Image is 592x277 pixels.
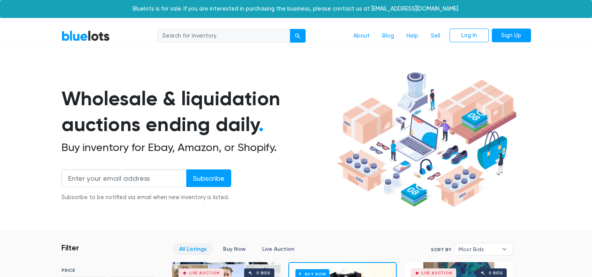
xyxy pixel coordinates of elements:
div: Live Auction [189,271,220,275]
img: hero-ee84e7d0318cb26816c560f6b4441b76977f77a177738b4e94f68c95b2b83dbb.png [334,68,519,211]
a: Buy Now [216,243,252,255]
h1: Wholesale & liquidation auctions ending daily [61,86,334,138]
h6: PRICE [61,268,155,273]
input: Enter your email address [61,169,187,187]
a: All Listings [173,243,213,255]
div: Live Auction [421,271,452,275]
h2: Buy inventory for Ebay, Amazon, or Shopify. [61,141,334,154]
a: Blog [376,29,400,43]
span: Most Bids [459,243,498,255]
input: Subscribe [186,169,231,187]
div: 0 bids [256,271,270,275]
a: Live Auction [256,243,301,255]
a: Sell [425,29,446,43]
div: 0 bids [489,271,503,275]
a: Log In [450,29,489,43]
a: About [347,29,376,43]
span: . [259,113,264,136]
label: Sort By [431,246,451,253]
input: Search for inventory [157,29,290,43]
a: BlueLots [61,30,110,41]
a: Sign Up [492,29,531,43]
div: Subscribe to be notified via email when new inventory is listed. [61,193,231,202]
a: Help [400,29,425,43]
b: ▾ [496,243,513,255]
h3: Filter [61,243,79,252]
